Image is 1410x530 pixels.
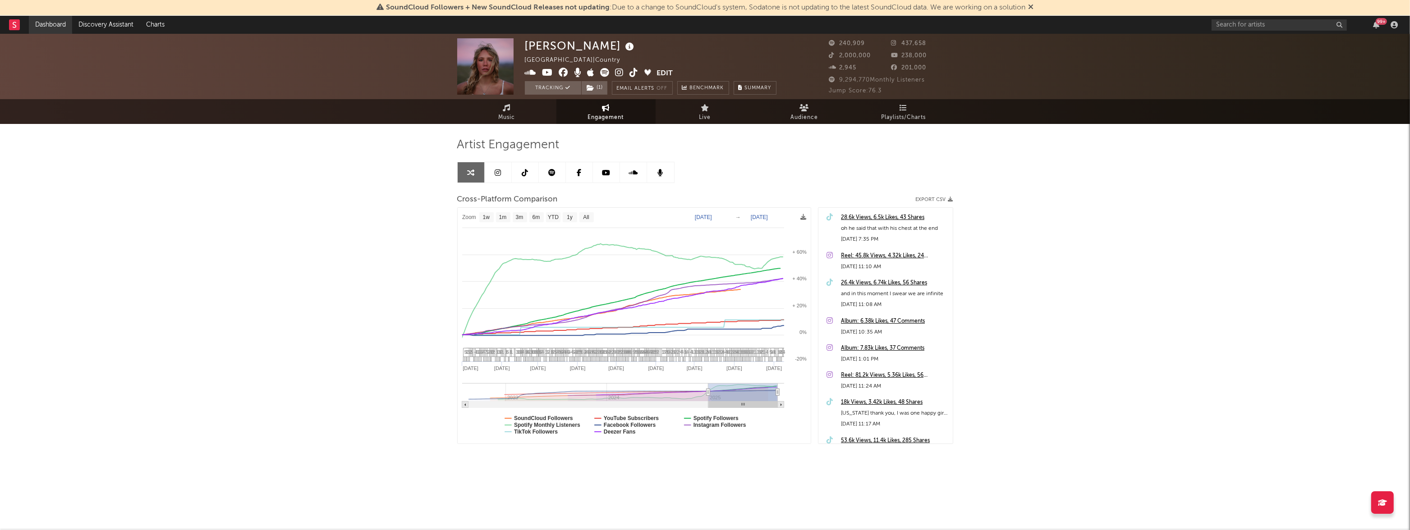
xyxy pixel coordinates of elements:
span: Jump Score: 76.3 [829,88,882,94]
div: [DATE] 7:35 PM [841,234,948,245]
span: 201,000 [891,65,926,71]
div: [DATE] 11:17 AM [841,419,948,429]
text: [DATE] [686,366,702,371]
span: 15 [565,349,570,355]
span: 4 [649,349,652,355]
span: 4 [571,349,574,355]
text: [DATE] [751,214,768,220]
span: 240,909 [829,41,865,46]
span: 4 [772,349,775,355]
span: 3 [694,349,697,355]
span: 13 [599,349,605,355]
a: Engagement [556,99,656,124]
span: 3 [757,349,760,355]
div: [DATE] 11:24 AM [841,381,948,392]
text: 1y [567,215,573,221]
span: 4 [686,349,689,355]
a: Album: 7.83k Likes, 37 Comments [841,343,948,354]
div: 18k Views, 3.42k Likes, 48 Shares [841,397,948,408]
span: 2,945 [829,65,857,71]
text: SoundCloud Followers [514,415,573,421]
span: 1 [505,349,508,355]
span: 4 [575,349,578,355]
span: 5 [633,349,635,355]
em: Off [657,86,668,91]
text: + 20% [792,303,807,308]
text: [DATE] [608,366,624,371]
a: Playlists/Charts [854,99,953,124]
input: Search for artists [1212,19,1347,31]
button: Summary [734,81,776,95]
span: Playlists/Charts [881,112,926,123]
text: → [735,214,741,220]
span: 4 [475,349,478,355]
button: Tracking [525,81,581,95]
a: 53.6k Views, 11.4k Likes, 285 Shares [841,435,948,446]
text: -20% [795,356,807,361]
text: TikTok Followers [514,429,558,435]
span: 2 [671,349,674,355]
span: 1 [551,349,553,355]
span: Live [699,112,711,123]
a: Benchmark [677,81,729,95]
span: 1 [525,349,528,355]
span: 4 [522,349,525,355]
button: (1) [582,81,607,95]
text: + 40% [792,276,807,281]
a: Dashboard [29,16,72,34]
div: [DATE] 1:01 PM [841,354,948,365]
div: 99 + [1376,18,1387,25]
span: 5 [770,349,772,355]
span: 437,658 [891,41,926,46]
a: Discovery Assistant [72,16,140,34]
text: YouTube Subscribers [603,415,659,421]
a: Reel: 45.8k Views, 4.32k Likes, 24 Comments [841,251,948,261]
a: Reel: 81.2k Views, 5.36k Likes, 56 Comments [841,370,948,381]
span: 1 [545,349,548,355]
span: 4 [783,349,785,355]
text: [DATE] [695,214,712,220]
span: 4 [766,349,769,355]
text: + 60% [792,249,807,255]
span: 4 [645,349,648,355]
span: 2 [584,349,587,355]
button: 99+ [1373,21,1379,28]
div: oh he said that with his chest at the end [841,223,948,234]
button: Edit [657,68,673,79]
span: 238,000 [891,53,927,59]
span: 4 [736,349,739,355]
text: YTD [547,215,558,221]
span: 31 [636,349,642,355]
span: 4 [563,349,566,355]
span: ( 1 ) [581,81,608,95]
span: 4 [557,349,560,355]
span: 4 [708,349,711,355]
a: Charts [140,16,171,34]
a: 28.6k Views, 6.5k Likes, 43 Shares [841,212,948,223]
text: Deezer Fans [603,429,635,435]
text: [DATE] [463,366,478,371]
text: 0% [799,329,807,335]
span: 5 [464,349,467,355]
text: Spotify Monthly Listeners [514,422,580,428]
span: Cross-Platform Comparison [457,194,558,205]
text: 1m [499,215,506,221]
span: 4 [542,349,544,355]
span: 9,294,770 Monthly Listeners [829,77,925,83]
a: Audience [755,99,854,124]
div: and in this moment I swear we are infinite [841,288,948,299]
a: 26.4k Views, 6.74k Likes, 56 Shares [841,278,948,288]
span: 1 [712,349,715,355]
div: [DATE] 11:08 AM [841,299,948,310]
span: 4 [779,349,781,355]
span: Benchmark [690,83,724,94]
text: Spotify Followers [693,415,738,421]
span: 7 [485,349,487,355]
div: [GEOGRAPHIC_DATA] | Country [525,55,631,66]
